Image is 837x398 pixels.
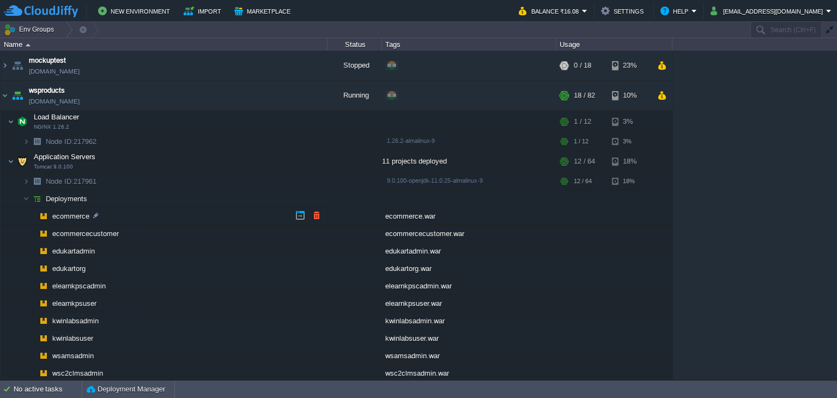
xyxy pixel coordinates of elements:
[29,96,80,107] a: [DOMAIN_NAME]
[51,334,95,343] a: kwinlabsuser
[51,369,105,378] a: wsc2clmsadmin
[23,133,29,150] img: AMDAwAAAACH5BAEAAAAALAAAAAABAAEAAAICRAEAOw==
[36,365,51,382] img: AMDAwAAAACH5BAEAAAAALAAAAAABAAEAAAICRAEAOw==
[98,4,173,17] button: New Environment
[51,351,95,360] a: wsamsadmin
[29,225,36,242] img: AMDAwAAAACH5BAEAAAAALAAAAAABAAEAAAICRAEAOw==
[382,330,556,347] div: kwinlabsuser.war
[612,81,647,110] div: 10%
[29,295,36,312] img: AMDAwAAAACH5BAEAAAAALAAAAAABAAEAAAICRAEAOw==
[51,299,98,308] a: elearnkpsuser
[29,55,66,66] a: mockuptest
[601,4,647,17] button: Settings
[1,51,9,80] img: AMDAwAAAACH5BAEAAAAALAAAAAABAAEAAAICRAEAOw==
[382,365,556,382] div: wsc2clmsadmin.war
[29,278,36,294] img: AMDAwAAAACH5BAEAAAAALAAAAAABAAEAAAICRAEAOw==
[29,173,45,190] img: AMDAwAAAACH5BAEAAAAALAAAAAABAAEAAAICRAEAOw==
[612,111,647,132] div: 3%
[29,243,36,260] img: AMDAwAAAACH5BAEAAAAALAAAAAABAAEAAAICRAEAOw==
[29,260,36,277] img: AMDAwAAAACH5BAEAAAAALAAAAAABAAEAAAICRAEAOw==
[29,85,65,96] span: wsproducts
[29,347,36,364] img: AMDAwAAAACH5BAEAAAAALAAAAAABAAEAAAICRAEAOw==
[51,281,107,291] a: elearnkpscadmin
[46,137,74,146] span: Node ID:
[51,264,87,273] a: edukartorg
[4,4,78,18] img: CloudJiffy
[327,81,382,110] div: Running
[574,81,595,110] div: 18 / 82
[36,347,51,364] img: AMDAwAAAACH5BAEAAAAALAAAAAABAAEAAAICRAEAOw==
[10,81,25,110] img: AMDAwAAAACH5BAEAAAAALAAAAAABAAEAAAICRAEAOw==
[574,173,592,190] div: 12 / 64
[29,133,45,150] img: AMDAwAAAACH5BAEAAAAALAAAAAABAAEAAAICRAEAOw==
[791,354,826,387] iframe: chat widget
[328,38,381,51] div: Status
[34,124,69,130] span: NGINX 1.26.2
[382,225,556,242] div: ecommercecustomer.war
[8,111,14,132] img: AMDAwAAAACH5BAEAAAAALAAAAAABAAEAAAICRAEAOw==
[382,347,556,364] div: wsamsadmin.war
[574,51,591,80] div: 0 / 18
[383,38,556,51] div: Tags
[51,316,100,325] a: kwinlabsadmin
[29,365,36,382] img: AMDAwAAAACH5BAEAAAAALAAAAAABAAEAAAICRAEAOw==
[36,295,51,312] img: AMDAwAAAACH5BAEAAAAALAAAAAABAAEAAAICRAEAOw==
[711,4,826,17] button: [EMAIL_ADDRESS][DOMAIN_NAME]
[23,190,29,207] img: AMDAwAAAACH5BAEAAAAALAAAAAABAAEAAAICRAEAOw==
[574,150,595,172] div: 12 / 64
[29,312,36,329] img: AMDAwAAAACH5BAEAAAAALAAAAAABAAEAAAICRAEAOw==
[36,312,51,329] img: AMDAwAAAACH5BAEAAAAALAAAAAABAAEAAAICRAEAOw==
[34,164,73,170] span: Tomcat 9.0.100
[45,194,89,203] a: Deployments
[382,208,556,225] div: ecommerce.war
[45,137,98,146] a: Node ID:217962
[660,4,692,17] button: Help
[574,111,591,132] div: 1 / 12
[36,330,51,347] img: AMDAwAAAACH5BAEAAAAALAAAAAABAAEAAAICRAEAOw==
[45,177,98,186] span: 217961
[382,278,556,294] div: elearnkpscadmin.war
[382,150,556,172] div: 11 projects deployed
[1,38,327,51] div: Name
[87,384,165,395] button: Deployment Manager
[612,51,647,80] div: 23%
[15,150,30,172] img: AMDAwAAAACH5BAEAAAAALAAAAAABAAEAAAICRAEAOw==
[33,153,97,161] a: Application ServersTomcat 9.0.100
[382,312,556,329] div: kwinlabsadmin.war
[8,150,14,172] img: AMDAwAAAACH5BAEAAAAALAAAAAABAAEAAAICRAEAOw==
[387,137,435,144] span: 1.26.2-almalinux-9
[574,133,589,150] div: 1 / 12
[36,208,51,225] img: AMDAwAAAACH5BAEAAAAALAAAAAABAAEAAAICRAEAOw==
[36,278,51,294] img: AMDAwAAAACH5BAEAAAAALAAAAAABAAEAAAICRAEAOw==
[382,295,556,312] div: elearnkpsuser.war
[519,4,582,17] button: Balance ₹16.08
[29,330,36,347] img: AMDAwAAAACH5BAEAAAAALAAAAAABAAEAAAICRAEAOw==
[14,381,82,398] div: No active tasks
[612,150,647,172] div: 18%
[184,4,225,17] button: Import
[36,260,51,277] img: AMDAwAAAACH5BAEAAAAALAAAAAABAAEAAAICRAEAOw==
[327,51,382,80] div: Stopped
[29,66,80,77] a: [DOMAIN_NAME]
[1,81,9,110] img: AMDAwAAAACH5BAEAAAAALAAAAAABAAEAAAICRAEAOw==
[387,177,483,184] span: 9.0.100-openjdk-11.0.25-almalinux-9
[51,246,96,256] a: edukartadmin
[382,260,556,277] div: edukartorg.war
[36,243,51,260] img: AMDAwAAAACH5BAEAAAAALAAAAAABAAEAAAICRAEAOw==
[46,177,74,185] span: Node ID:
[29,190,45,207] img: AMDAwAAAACH5BAEAAAAALAAAAAABAAEAAAICRAEAOw==
[557,38,672,51] div: Usage
[45,177,98,186] a: Node ID:217961
[33,152,97,161] span: Application Servers
[234,4,294,17] button: Marketplace
[51,229,120,238] a: ecommercecustomer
